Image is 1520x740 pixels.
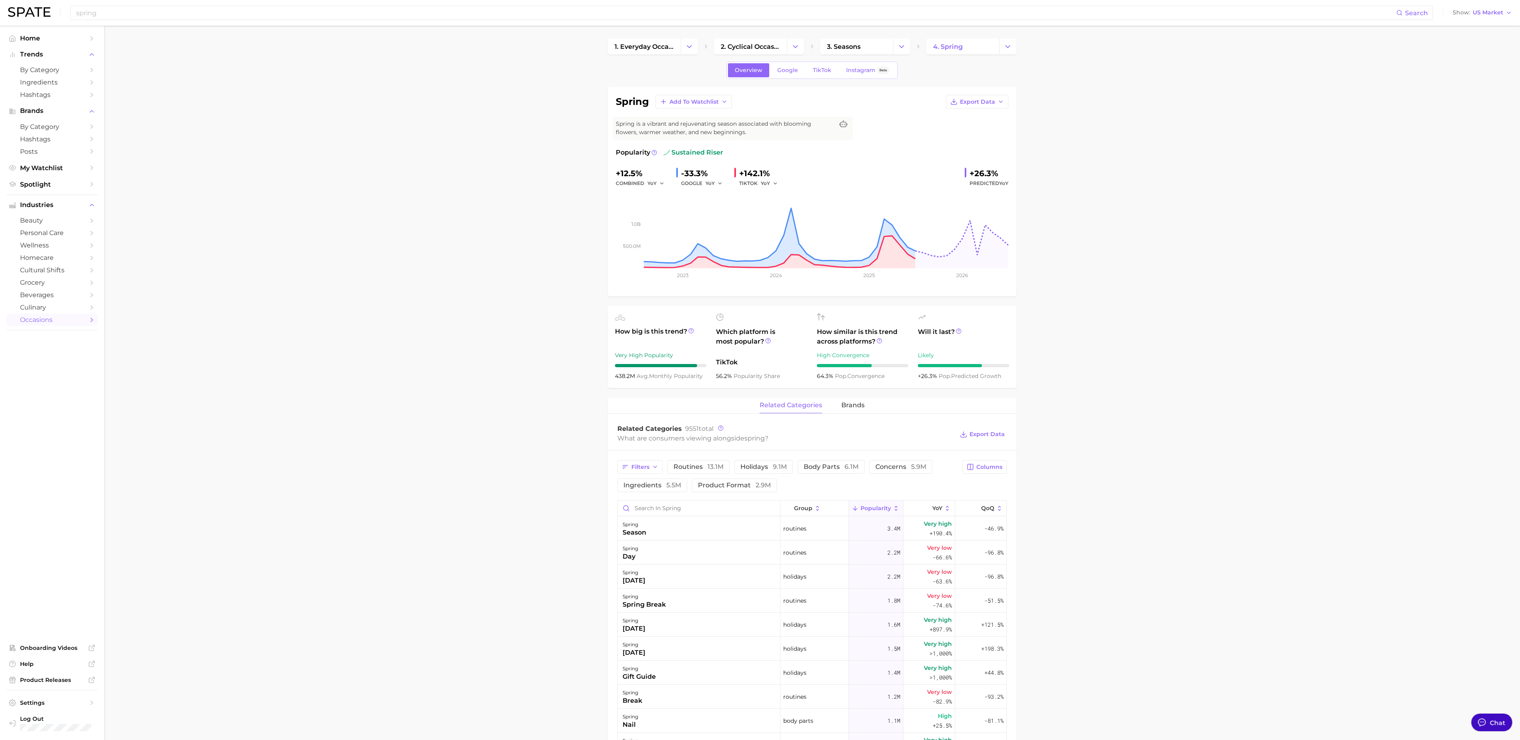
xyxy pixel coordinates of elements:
[20,201,84,209] span: Industries
[962,460,1007,474] button: Columns
[615,43,674,50] span: 1. everyday occasions
[911,463,926,471] span: 5.9m
[20,279,84,286] span: grocery
[631,464,649,471] span: Filters
[887,596,900,605] span: 1.8m
[835,372,847,380] abbr: popularity index
[6,276,98,289] a: grocery
[984,548,1004,557] span: -96.8%
[933,601,952,610] span: -74.6%
[617,460,663,474] button: Filters
[616,167,670,180] div: +12.5%
[999,38,1016,54] button: Change Category
[616,120,834,137] span: Spring is a vibrant and rejuvenating season associated with blooming flowers, warmer weather, and...
[617,433,954,444] div: What are consumers viewing alongside ?
[926,38,999,54] a: 4. spring
[623,592,666,601] div: spring
[20,164,84,172] span: My Watchlist
[20,254,84,261] span: homecare
[999,180,1008,186] span: YoY
[773,463,787,471] span: 9.1m
[839,63,896,77] a: InstagramBeta
[863,272,875,278] tspan: 2025
[924,519,952,529] span: Very high
[616,97,649,107] h1: spring
[647,179,665,188] button: YoY
[929,529,952,538] span: +190.4%
[970,167,1008,180] div: +26.3%
[970,431,1005,438] span: Export Data
[623,576,645,585] div: [DATE]
[1473,10,1503,15] span: US Market
[615,372,637,380] span: 438.2m
[618,501,780,516] input: Search in spring
[817,350,908,360] div: High Convergence
[740,464,787,470] span: holidays
[20,304,84,311] span: culinary
[20,217,84,224] span: beauty
[817,364,908,367] div: 6 / 10
[845,463,859,471] span: 6.1m
[984,692,1004,702] span: -93.2%
[783,644,806,654] span: holidays
[681,179,728,188] div: GOOGLE
[777,67,798,74] span: Google
[918,372,939,380] span: +26.3%
[783,548,806,557] span: routines
[887,620,900,629] span: 1.6m
[623,520,646,529] div: spring
[6,105,98,117] button: Brands
[20,715,91,722] span: Log Out
[20,229,84,237] span: personal care
[615,350,706,360] div: Very High Popularity
[623,672,656,682] div: gift guide
[20,699,84,706] span: Settings
[6,214,98,227] a: beauty
[1405,9,1428,17] span: Search
[637,372,703,380] span: monthly popularity
[929,650,952,657] span: >1,000%
[924,615,952,625] span: Very high
[6,199,98,211] button: Industries
[6,88,98,101] a: Hashtags
[20,266,84,274] span: cultural shifts
[618,709,1006,733] button: springnailbody parts1.1mHigh+25.5%-81.1%
[933,697,952,706] span: -82.9%
[939,372,1001,380] span: predicted growth
[615,364,706,367] div: 9 / 10
[783,692,806,702] span: routines
[6,239,98,251] a: wellness
[817,327,908,346] span: How similar is this trend across platforms?
[827,43,861,50] span: 3. seasons
[6,48,98,60] button: Trends
[861,505,891,511] span: Popularity
[787,38,804,54] button: Change Category
[887,524,900,533] span: 3.4m
[20,135,84,143] span: Hashtags
[716,358,807,367] span: TikTok
[6,658,98,670] a: Help
[918,350,1009,360] div: Likely
[623,600,666,609] div: spring break
[673,464,724,470] span: routines
[681,38,698,54] button: Change Category
[618,637,1006,661] button: spring[DATE]holidays1.5mVery high>1,000%+198.3%
[20,66,84,74] span: by Category
[739,167,783,180] div: +142.1%
[924,639,952,649] span: Very high
[6,314,98,326] a: occasions
[783,668,806,678] span: holidays
[6,251,98,264] a: homecare
[932,505,942,511] span: YoY
[623,568,645,577] div: spring
[655,95,732,109] button: Add to Watchlist
[20,91,84,99] span: Hashtags
[734,372,780,380] span: popularity share
[20,316,84,324] span: occasions
[927,591,952,601] span: Very low
[685,425,699,432] span: 9551
[716,372,734,380] span: 56.2%
[6,76,98,88] a: Ingredients
[618,685,1006,709] button: springbreakroutines1.2mVery low-82.9%-93.2%
[984,524,1004,533] span: -46.9%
